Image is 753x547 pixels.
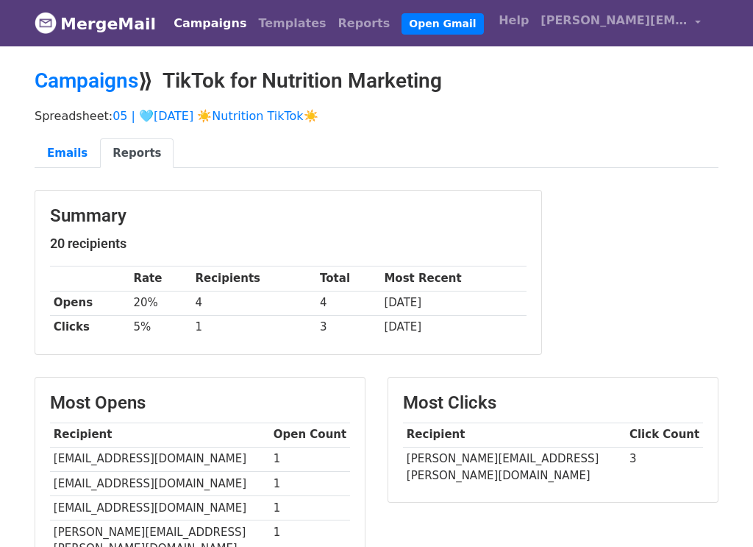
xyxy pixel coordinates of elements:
th: Total [316,267,380,291]
td: 1 [270,471,350,495]
iframe: Chat Widget [679,476,753,547]
td: [EMAIL_ADDRESS][DOMAIN_NAME] [50,495,270,520]
a: Campaigns [168,9,252,38]
th: Clicks [50,315,130,339]
td: 1 [270,447,350,471]
th: Open Count [270,423,350,447]
a: Campaigns [35,68,138,93]
img: MergeMail logo [35,12,57,34]
th: Most Recent [381,267,527,291]
td: [EMAIL_ADDRESS][DOMAIN_NAME] [50,471,270,495]
th: Rate [130,267,192,291]
td: 5% [130,315,192,339]
td: [EMAIL_ADDRESS][DOMAIN_NAME] [50,447,270,471]
td: 4 [316,291,380,315]
a: Emails [35,138,100,169]
td: 1 [192,315,317,339]
td: [PERSON_NAME][EMAIL_ADDRESS][PERSON_NAME][DOMAIN_NAME] [403,447,626,487]
th: Recipient [403,423,626,447]
td: 20% [130,291,192,315]
th: Opens [50,291,130,315]
h3: Summary [50,205,527,227]
a: Reports [332,9,396,38]
a: Templates [252,9,332,38]
p: Spreadsheet: [35,108,718,124]
th: Recipients [192,267,317,291]
td: 3 [626,447,703,487]
a: [PERSON_NAME][EMAIL_ADDRESS][DOMAIN_NAME] [535,6,707,40]
h5: 20 recipients [50,236,527,252]
a: Help [493,6,535,35]
th: Recipient [50,423,270,447]
h2: ⟫ TikTok for Nutrition Marketing [35,68,718,93]
span: [PERSON_NAME][EMAIL_ADDRESS][DOMAIN_NAME] [540,12,688,29]
td: 4 [192,291,317,315]
a: Open Gmail [402,13,483,35]
h3: Most Opens [50,392,350,414]
td: [DATE] [381,315,527,339]
a: 05 | 🩵[DATE] ☀️Nutrition TikTok☀️ [113,109,318,123]
td: 3 [316,315,380,339]
th: Click Count [626,423,703,447]
a: MergeMail [35,8,156,39]
td: 1 [270,495,350,520]
a: Reports [100,138,174,169]
h3: Most Clicks [403,392,703,414]
td: [DATE] [381,291,527,315]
